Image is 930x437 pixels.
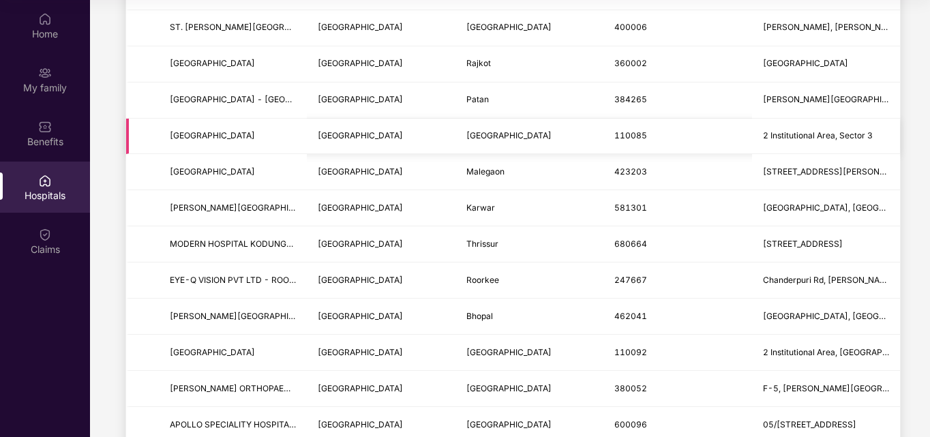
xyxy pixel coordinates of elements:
span: [GEOGRAPHIC_DATA] [318,58,403,68]
td: Delhi [307,119,455,155]
span: [GEOGRAPHIC_DATA] [466,347,552,357]
span: [GEOGRAPHIC_DATA] [318,275,403,285]
span: [GEOGRAPHIC_DATA] [466,130,552,140]
td: 2 Institutional Area, Sector 3 [752,119,900,155]
span: [GEOGRAPHIC_DATA] [170,58,255,68]
span: Chanderpuri Rd, [PERSON_NAME] [763,275,895,285]
span: 2 Institutional Area, Sector 3 [763,130,873,140]
span: [GEOGRAPHIC_DATA] [763,58,848,68]
td: Gujarat [307,46,455,82]
span: 05/[STREET_ADDRESS] [763,419,856,430]
td: EYE-Q VISION PVT LTD - ROORKEE [159,262,307,299]
td: Rajkot [455,46,603,82]
span: [GEOGRAPHIC_DATA] - [GEOGRAPHIC_DATA] [170,94,350,104]
td: Kilachand Center, Station Road [752,82,900,119]
td: Maharashtra [307,10,455,46]
span: 110085 [614,130,647,140]
td: DR SHETTYS EYE HOSPITAL [159,190,307,226]
span: Bhopal [466,311,493,321]
span: Patan [466,94,489,104]
span: [GEOGRAPHIC_DATA] [466,383,552,393]
span: [GEOGRAPHIC_DATA] [170,130,255,140]
span: 380052 [614,383,647,393]
span: Roorkee [466,275,499,285]
td: Delhi [307,335,455,371]
td: Malegaon [455,154,603,190]
span: MODERN HOSPITAL KODUNGALLUR LTD [170,239,331,249]
span: [GEOGRAPHIC_DATA] [318,202,403,213]
img: svg+xml;base64,PHN2ZyBpZD0iQ2xhaW0iIHhtbG5zPSJodHRwOi8vd3d3LnczLm9yZy8yMDAwL3N2ZyIgd2lkdGg9IjIwIi... [38,228,52,241]
span: [GEOGRAPHIC_DATA] [318,239,403,249]
span: [GEOGRAPHIC_DATA] [318,383,403,393]
td: Uttarakhand [307,262,455,299]
img: svg+xml;base64,PHN2ZyBpZD0iSG9tZSIgeG1sbnM9Imh0dHA6Ly93d3cudzMub3JnLzIwMDAvc3ZnIiB3aWR0aD0iMjAiIG... [38,12,52,26]
span: [STREET_ADDRESS][PERSON_NAME] [763,166,910,177]
td: 2 Institutional Area, Karkardooma [752,335,900,371]
span: Karwar [466,202,495,213]
span: [GEOGRAPHIC_DATA] [466,419,552,430]
span: [GEOGRAPHIC_DATA] [466,22,552,32]
td: Karwar [455,190,603,226]
span: EYE-Q VISION PVT LTD - ROORKEE [170,275,310,285]
img: svg+xml;base64,PHN2ZyB3aWR0aD0iMjAiIGhlaWdodD0iMjAiIHZpZXdCb3g9IjAgMCAyMCAyMCIgZmlsbD0ibm9uZSIgeG... [38,66,52,80]
span: [GEOGRAPHIC_DATA] [318,130,403,140]
span: [GEOGRAPHIC_DATA] [318,94,403,104]
span: [GEOGRAPHIC_DATA] [318,166,403,177]
span: 423203 [614,166,647,177]
td: New Delhi [455,335,603,371]
span: [PERSON_NAME], [PERSON_NAME] [763,22,902,32]
td: New Delhi [455,119,603,155]
span: [PERSON_NAME][GEOGRAPHIC_DATA] [170,202,322,213]
td: Karnataka [307,190,455,226]
td: Bhopal [455,299,603,335]
td: 313 PLOT NO 70/3 2 ND FLOOR SHREE SANKET EMPIRE, BEHIND DISTRICT COURT [752,154,900,190]
td: KHUSHEE EYE HOSPITAL LASER CENTER [159,46,307,82]
img: svg+xml;base64,PHN2ZyBpZD0iSG9zcGl0YWxzIiB4bWxucz0iaHR0cDovL3d3dy53My5vcmcvMjAwMC9zdmciIHdpZHRoPS... [38,174,52,187]
span: [GEOGRAPHIC_DATA] [318,347,403,357]
td: ST. ELIZABETH S HOSPITAL [159,10,307,46]
span: Malegaon [466,166,505,177]
span: 360002 [614,58,647,68]
td: Mumbai [455,10,603,46]
span: APOLLO SPECIALITY HOSPITAL- OMR [170,419,320,430]
span: [GEOGRAPHIC_DATA] [318,419,403,430]
td: F-5, Veemurti Complex, Gurukul Road [752,371,900,407]
span: 2 Institutional Area, [GEOGRAPHIC_DATA] [763,347,925,357]
span: 600096 [614,419,647,430]
span: ST. [PERSON_NAME][GEOGRAPHIC_DATA] [170,22,337,32]
span: 680664 [614,239,647,249]
span: 247667 [614,275,647,285]
span: [GEOGRAPHIC_DATA] [170,166,255,177]
td: INDU MEMORIAL HOSPITAL [159,154,307,190]
td: AYODHYA BYPASS ROAD, DAMKHEDA [752,299,900,335]
span: [STREET_ADDRESS] [763,239,843,249]
span: [GEOGRAPHIC_DATA] [318,311,403,321]
span: 400006 [614,22,647,32]
td: Gujarat [307,82,455,119]
td: MODERN HOSPITAL KODUNGALLUR LTD [159,226,307,262]
td: Kerala [307,226,455,262]
td: Gujarat [307,371,455,407]
td: Ahmedabad [455,371,603,407]
span: Rajkot [466,58,491,68]
td: Chanderpuri Rd, Chowmandi [752,262,900,299]
td: SHANTI MUKAND HOSPITAL [159,335,307,371]
td: Madhya Pradesh [307,299,455,335]
td: P B No 22, Kothaparambu, Guruvayur Road [752,226,900,262]
td: Roorkee [455,262,603,299]
span: Thrissur [466,239,498,249]
td: JAIPUR GOLDEN HOSPITAL [159,119,307,155]
span: 384265 [614,94,647,104]
span: [GEOGRAPHIC_DATA] [318,22,403,32]
td: Patan [455,82,603,119]
td: Maharashtra [307,154,455,190]
span: 462041 [614,311,647,321]
td: AGRAWAL HOSPITAL - PATAN [159,82,307,119]
span: [PERSON_NAME][GEOGRAPHIC_DATA] [170,311,322,321]
td: Thrissur [455,226,603,262]
td: Green Street, Karawar [752,190,900,226]
td: SHREEJI ORTHOPAEDIC AND ENT HOSPITAL [159,371,307,407]
span: [GEOGRAPHIC_DATA] [170,347,255,357]
td: J Mehta, Malbar Hill [752,10,900,46]
span: 110092 [614,347,647,357]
